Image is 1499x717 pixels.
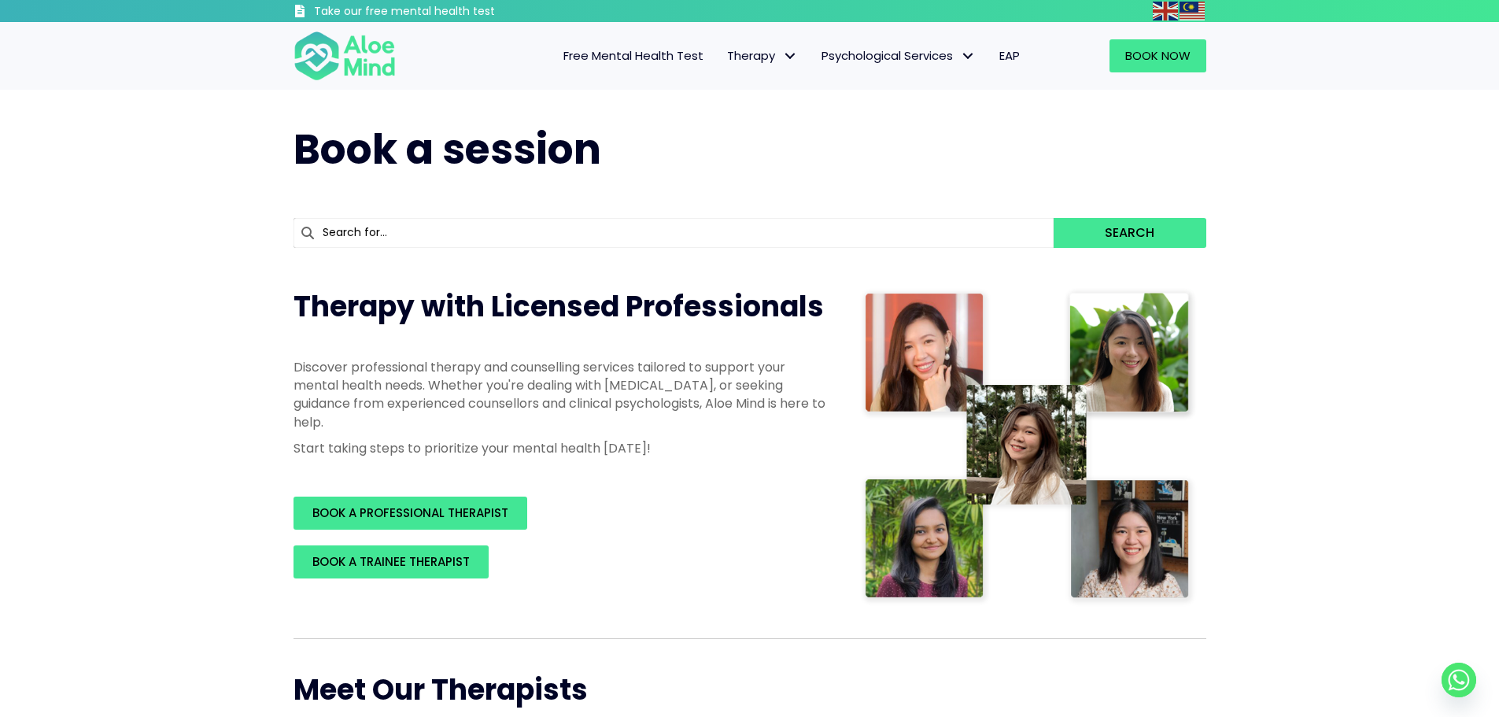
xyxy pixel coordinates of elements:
[563,47,703,64] span: Free Mental Health Test
[1153,2,1178,20] img: en
[294,358,829,431] p: Discover professional therapy and counselling services tailored to support your mental health nee...
[821,47,976,64] span: Psychological Services
[810,39,988,72] a: Psychological ServicesPsychological Services: submenu
[1442,663,1476,697] a: Whatsapp
[312,504,508,521] span: BOOK A PROFESSIONAL THERAPIST
[1125,47,1191,64] span: Book Now
[1109,39,1206,72] a: Book Now
[1180,2,1206,20] a: Malay
[999,47,1020,64] span: EAP
[314,4,579,20] h3: Take our free mental health test
[294,545,489,578] a: BOOK A TRAINEE THERAPIST
[294,30,396,82] img: Aloe mind Logo
[294,497,527,530] a: BOOK A PROFESSIONAL THERAPIST
[715,39,810,72] a: TherapyTherapy: submenu
[1054,218,1205,248] button: Search
[779,45,802,68] span: Therapy: submenu
[727,47,798,64] span: Therapy
[294,218,1054,248] input: Search for...
[294,286,824,327] span: Therapy with Licensed Professionals
[552,39,715,72] a: Free Mental Health Test
[294,670,588,710] span: Meet Our Therapists
[957,45,980,68] span: Psychological Services: submenu
[294,4,579,22] a: Take our free mental health test
[988,39,1032,72] a: EAP
[1153,2,1180,20] a: English
[312,553,470,570] span: BOOK A TRAINEE THERAPIST
[860,287,1197,607] img: Therapist collage
[416,39,1032,72] nav: Menu
[294,120,601,178] span: Book a session
[294,439,829,457] p: Start taking steps to prioritize your mental health [DATE]!
[1180,2,1205,20] img: ms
